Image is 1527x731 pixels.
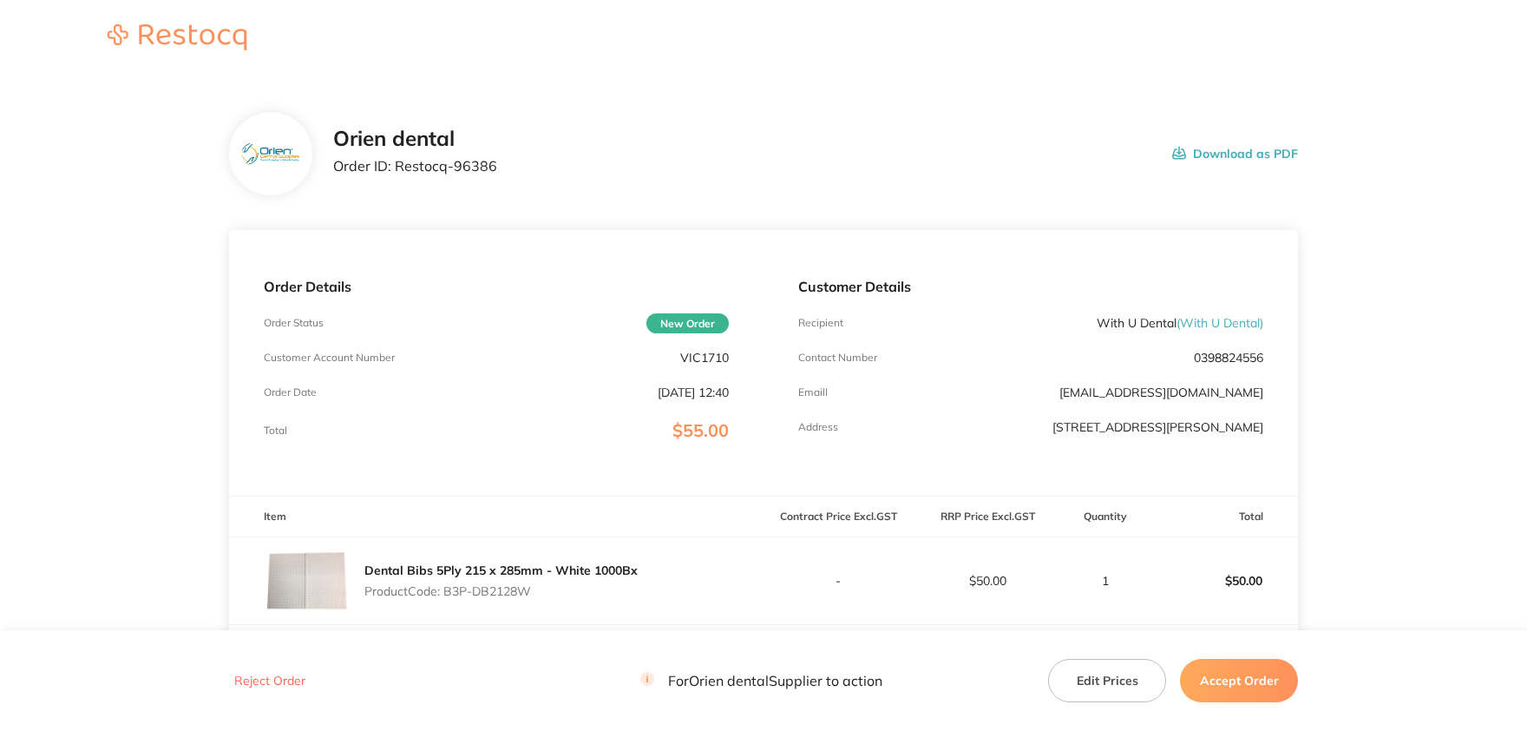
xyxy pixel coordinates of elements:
[913,497,1062,537] th: RRP Price Excl. GST
[229,497,763,537] th: Item
[764,574,912,588] p: -
[264,279,729,294] p: Order Details
[264,425,287,437] p: Total
[672,419,729,441] span: $55.00
[1063,497,1149,537] th: Quantity
[1052,420,1263,434] p: [STREET_ADDRESS][PERSON_NAME]
[1180,659,1298,702] button: Accept Order
[1059,385,1263,400] a: [EMAIL_ADDRESS][DOMAIN_NAME]
[914,574,1061,588] p: $50.00
[264,386,317,398] p: Order Date
[229,674,311,689] button: Reject Order
[798,386,828,398] p: Emaill
[264,537,351,624] img: NmdpbzV4ZA
[798,279,1263,294] p: Customer Details
[1064,574,1148,588] p: 1
[798,352,877,364] p: Contact Number
[798,317,843,329] p: Recipient
[264,352,395,364] p: Customer Account Number
[1176,315,1263,331] span: ( With U Dental )
[640,673,882,689] p: For Orien dental Supplier to action
[680,351,729,365] p: VIC1710
[229,624,763,676] td: Message: -
[798,421,838,433] p: Address
[242,143,298,165] img: eTEwcnBkag
[763,497,913,537] th: Contract Price Excl. GST
[1194,351,1263,365] p: 0398824556
[1172,127,1298,181] button: Download as PDF
[646,313,729,333] span: New Order
[1150,560,1297,602] p: $50.00
[658,385,729,399] p: [DATE] 12:40
[90,24,264,53] a: Restocq logo
[333,158,497,174] p: Order ID: Restocq- 96386
[364,584,638,598] p: Product Code: B3P-DB2128W
[1097,316,1263,330] p: With U Dental
[1048,659,1166,702] button: Edit Prices
[264,317,324,329] p: Order Status
[364,563,638,578] a: Dental Bibs 5Ply 215 x 285mm - White 1000Bx
[333,127,497,151] h2: Orien dental
[90,24,264,50] img: Restocq logo
[1149,497,1298,537] th: Total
